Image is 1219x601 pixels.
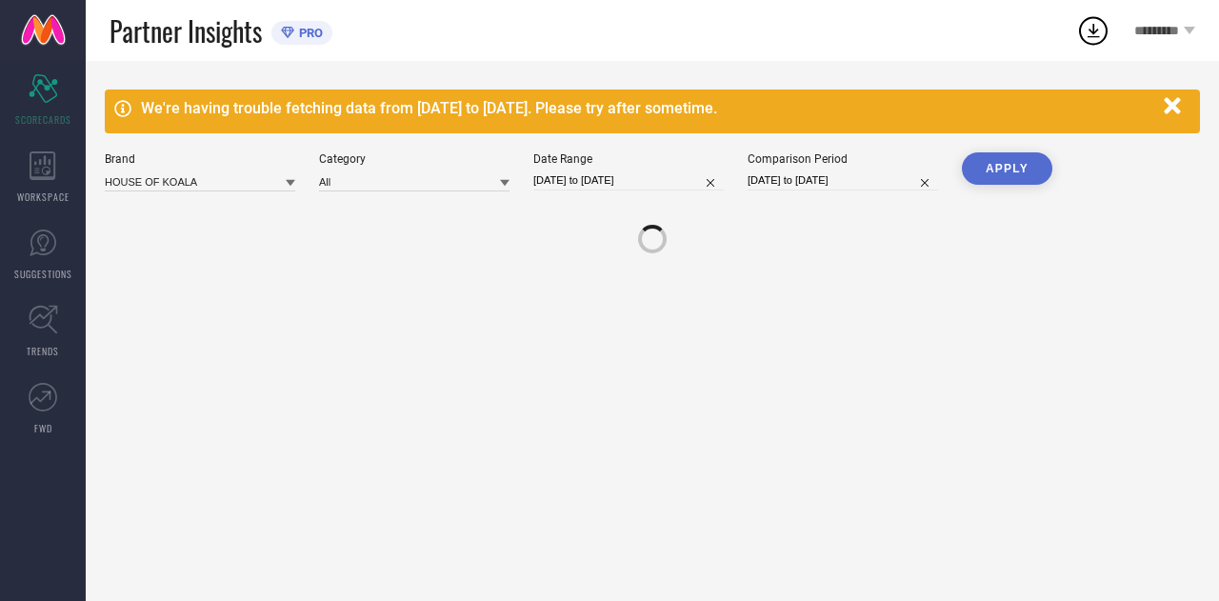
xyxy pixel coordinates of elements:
span: FWD [34,421,52,435]
div: Category [319,152,510,166]
span: SUGGESTIONS [14,267,72,281]
span: TRENDS [27,344,59,358]
input: Select date range [533,170,724,190]
input: Select comparison period [748,170,938,190]
div: We're having trouble fetching data from [DATE] to [DATE]. Please try after sometime. [141,99,1154,117]
button: APPLY [962,152,1052,185]
span: Partner Insights [110,11,262,50]
div: Date Range [533,152,724,166]
span: PRO [294,26,323,40]
div: Comparison Period [748,152,938,166]
div: Brand [105,152,295,166]
span: WORKSPACE [17,190,70,204]
span: SCORECARDS [15,112,71,127]
div: Open download list [1076,13,1110,48]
